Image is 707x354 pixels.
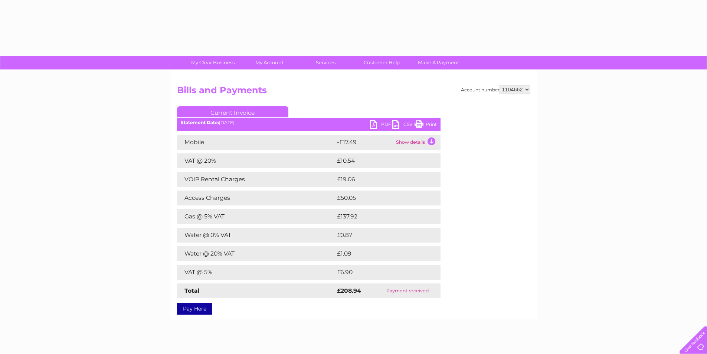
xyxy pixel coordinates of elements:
td: Payment received [375,283,441,298]
td: Water @ 0% VAT [177,228,335,243]
h2: Bills and Payments [177,85,530,99]
a: Pay Here [177,303,212,315]
td: Show details [394,135,441,150]
a: My Clear Business [182,56,243,69]
a: Customer Help [351,56,413,69]
td: £50.05 [335,191,426,205]
a: Print [415,120,437,131]
td: VOIP Rental Charges [177,172,335,187]
a: Current Invoice [177,106,288,117]
td: Water @ 20% VAT [177,246,335,261]
a: Services [295,56,356,69]
div: [DATE] [177,120,441,125]
td: £19.06 [335,172,425,187]
td: £1.09 [335,246,423,261]
td: VAT @ 5% [177,265,335,280]
td: Mobile [177,135,335,150]
td: Gas @ 5% VAT [177,209,335,224]
strong: £208.94 [337,287,361,294]
td: £6.90 [335,265,423,280]
a: PDF [370,120,392,131]
a: My Account [239,56,300,69]
td: VAT @ 20% [177,153,335,168]
td: £10.54 [335,153,425,168]
td: £137.92 [335,209,426,224]
td: £0.87 [335,228,423,243]
td: -£17.49 [335,135,394,150]
td: Access Charges [177,191,335,205]
div: Account number [461,85,530,94]
a: Make A Payment [408,56,469,69]
strong: Total [184,287,200,294]
b: Statement Date: [181,120,219,125]
a: CSV [392,120,415,131]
